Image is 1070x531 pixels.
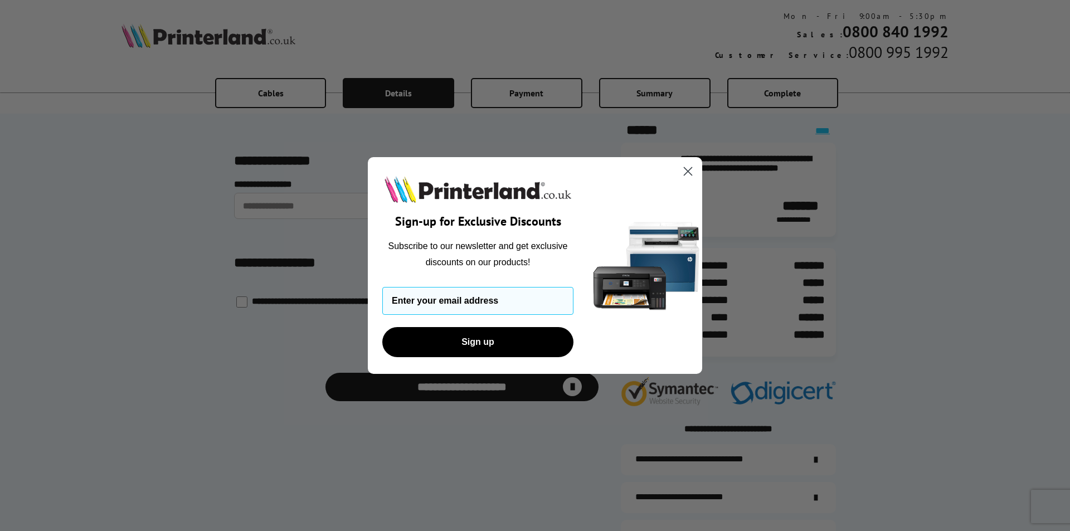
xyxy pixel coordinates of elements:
[678,162,698,181] button: Close dialog
[382,287,573,315] input: Enter your email address
[591,157,702,374] img: 5290a21f-4df8-4860-95f4-ea1e8d0e8904.png
[388,241,568,266] span: Subscribe to our newsletter and get exclusive discounts on our products!
[382,174,573,205] img: Printerland.co.uk
[395,213,561,229] span: Sign-up for Exclusive Discounts
[382,327,573,357] button: Sign up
